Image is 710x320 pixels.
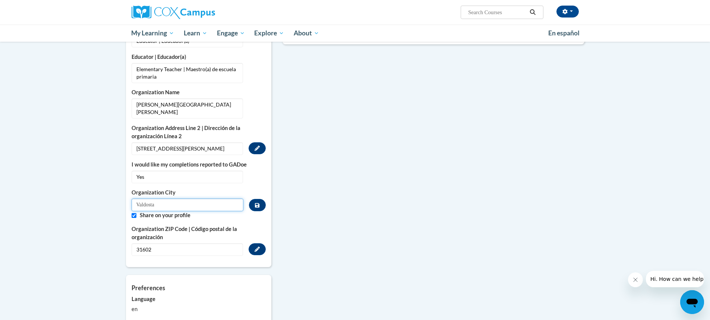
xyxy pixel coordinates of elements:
iframe: Button to launch messaging window [680,290,704,314]
span: En español [548,29,580,37]
a: My Learning [127,25,179,42]
label: Organization ZIP Code | Código postal de la organización [132,225,266,241]
div: Main menu [120,25,590,42]
span: Explore [254,29,284,38]
img: Cox Campus [132,6,215,19]
span: My Learning [131,29,174,38]
span: Elementary Teacher | Maestro(a) de escuela primaria [132,63,243,83]
a: Engage [212,25,250,42]
span: Engage [217,29,245,38]
label: Organization City [132,188,244,197]
button: Account Settings [556,6,579,18]
span: Learn [184,29,207,38]
a: About [289,25,324,42]
input: Metadata input [132,199,244,211]
span: Yes [132,171,243,183]
input: Search Courses [467,8,527,17]
div: en [132,305,266,313]
span: 31602 [132,243,243,256]
label: Organization Name [132,88,266,96]
span: Hi. How can we help? [4,5,60,11]
iframe: Message from company [646,271,704,287]
label: Educator | Educador(a) [132,53,266,61]
label: I would like my completions reported to GADoe [132,161,266,169]
label: Organization Address Line 2 | Dirección de la organización Línea 2 [132,124,266,140]
button: Search [527,8,538,17]
a: Learn [179,25,212,42]
label: Share on your profile [140,211,266,219]
iframe: Close message [628,272,643,287]
span: About [294,29,319,38]
span: [STREET_ADDRESS][PERSON_NAME] [132,142,243,155]
a: En español [543,25,584,41]
label: Language [132,295,266,303]
span: [PERSON_NAME][GEOGRAPHIC_DATA][PERSON_NAME] [132,98,243,118]
a: Explore [249,25,289,42]
h5: Preferences [132,284,266,291]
